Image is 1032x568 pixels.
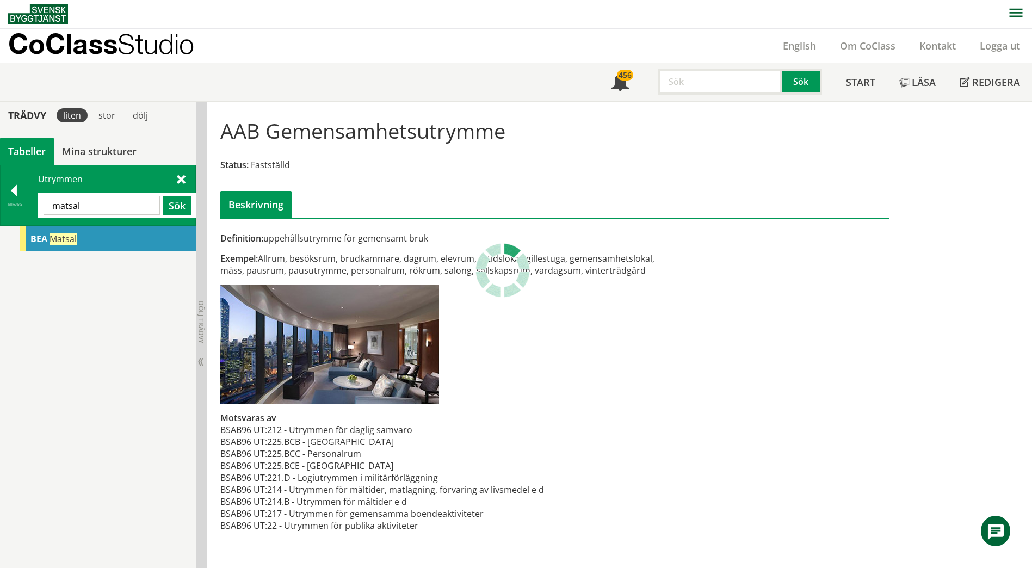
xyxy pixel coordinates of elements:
div: Trädvy [2,109,52,121]
div: stor [92,108,122,122]
span: Status: [220,159,249,171]
div: 456 [617,70,633,81]
span: Studio [118,28,194,60]
td: 22 - Utrymmen för publika aktiviteter [267,520,544,532]
div: Gå till informationssidan för CoClass Studio [20,226,196,251]
h1: AAB Gemensamhetsutrymme [220,119,505,143]
a: English [771,39,828,52]
div: Utrymmen [28,165,195,225]
span: Dölj trädvy [196,301,206,343]
td: BSAB96 UT: [220,520,267,532]
span: Exempel: [220,252,258,264]
td: 225.BCE - [GEOGRAPHIC_DATA] [267,460,544,472]
button: Sök [782,69,822,95]
button: Sök [163,196,191,215]
span: Motsvaras av [220,412,276,424]
td: BSAB96 UT: [220,448,267,460]
p: CoClass [8,38,194,50]
a: Kontakt [907,39,968,52]
img: Svensk Byggtjänst [8,4,68,24]
span: Matsal [50,233,77,245]
a: CoClassStudio [8,29,218,63]
td: BSAB96 UT: [220,424,267,436]
a: 456 [600,63,641,101]
td: 221.D - Logiutrymmen i militärförläggning [267,472,544,484]
td: BSAB96 UT: [220,472,267,484]
div: uppehållsutrymme för gemensamt bruk [220,232,660,244]
span: Fastställd [251,159,290,171]
a: Läsa [887,63,948,101]
td: BSAB96 UT: [220,460,267,472]
input: Sök [44,196,160,215]
td: 212 - Utrymmen för daglig samvaro [267,424,544,436]
img: aab-gemensamhetsrum-1.jpg [220,285,439,404]
td: 225.BCB - [GEOGRAPHIC_DATA] [267,436,544,448]
div: liten [57,108,88,122]
a: Redigera [948,63,1032,101]
td: BSAB96 UT: [220,484,267,496]
a: Logga ut [968,39,1032,52]
a: Start [834,63,887,101]
div: Beskrivning [220,191,292,218]
td: 214 - Utrymmen för måltider, matlagning, förvaring av livsmedel e d [267,484,544,496]
input: Sök [658,69,782,95]
div: dölj [126,108,155,122]
span: Notifikationer [611,75,629,92]
a: Om CoClass [828,39,907,52]
a: Mina strukturer [54,138,145,165]
td: 214.B - Utrymmen för måltider e d [267,496,544,508]
td: BSAB96 UT: [220,508,267,520]
span: Start [846,76,875,89]
img: Laddar [475,243,530,298]
span: Läsa [912,76,936,89]
span: Stäng sök [177,173,186,184]
span: Redigera [972,76,1020,89]
td: BSAB96 UT: [220,496,267,508]
td: 225.BCC - Personalrum [267,448,544,460]
td: 217 - Utrymmen för gemensamma boendeaktiviteter [267,508,544,520]
div: Allrum, besöksrum, brudkammare, dagrum, elevrum, fritidslokal, gillestuga, gemensamhetslokal, mäs... [220,252,660,276]
span: Definition: [220,232,263,244]
td: BSAB96 UT: [220,436,267,448]
span: BEA [30,233,47,245]
div: Tillbaka [1,200,28,209]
